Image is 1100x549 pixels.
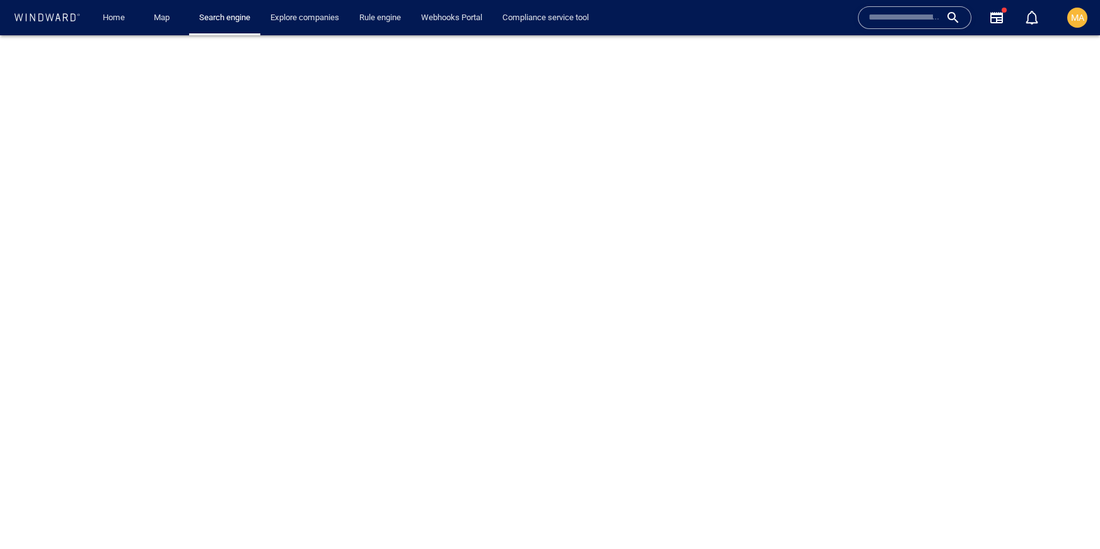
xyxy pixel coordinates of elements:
a: Rule engine [354,7,406,29]
a: Search engine [194,7,255,29]
iframe: Chat [1046,492,1091,540]
button: MA [1065,5,1090,30]
div: Notification center [1024,10,1039,25]
button: Map [144,7,184,29]
a: Home [98,7,130,29]
a: Explore companies [265,7,344,29]
button: Home [93,7,134,29]
span: MA [1071,13,1084,23]
a: Map [149,7,179,29]
a: Webhooks Portal [416,7,487,29]
a: Compliance service tool [497,7,594,29]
